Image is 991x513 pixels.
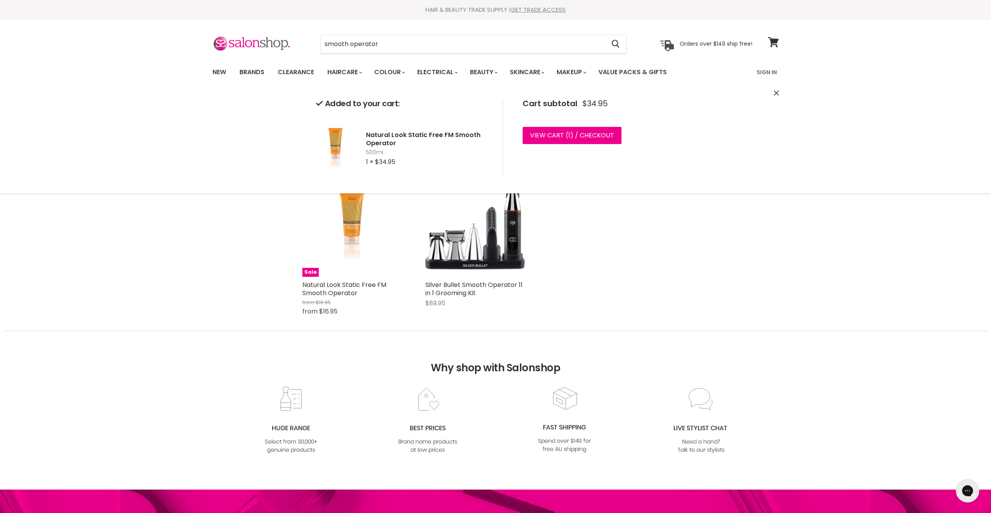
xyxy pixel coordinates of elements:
iframe: Gorgias live chat messenger [952,476,983,505]
ul: Main menu [207,61,712,84]
nav: Main [203,61,789,84]
div: HAIR & BEAUTY TRADE SUPPLY | [203,6,789,14]
img: prices.jpg [396,387,459,455]
span: Cart subtotal [523,98,577,109]
a: Haircare [321,64,367,80]
a: Natural Look Static Free FM Smooth Operator [302,280,386,297]
img: fast.jpg [533,386,596,454]
span: $89.95 [425,299,445,308]
a: Brands [234,64,270,80]
a: Makeup [551,64,591,80]
a: New [207,64,232,80]
button: Search [605,35,626,53]
img: Natural Look Static Free FM Smooth Operator [316,119,355,178]
span: 500ml [366,149,490,157]
img: Natural Look Static Free FM Smooth Operator [319,177,385,277]
a: Natural Look Static Free FM Smooth OperatorSale [302,177,402,277]
p: Orders over $149 ship free! [680,40,752,47]
span: from [302,307,318,316]
a: Sign In [752,64,782,80]
img: chat_c0a1c8f7-3133-4fc6-855f-7264552747f6.jpg [670,387,733,455]
h2: Natural Look Static Free FM Smooth Operator [366,131,490,147]
a: View cart (1) / Checkout [523,127,621,144]
a: GET TRADE ACCESS [511,5,566,14]
input: Search [321,35,605,53]
h2: Added to your cart: [316,99,490,108]
span: Sale [302,268,319,277]
span: $34.95 [375,157,395,166]
a: Skincare [504,64,549,80]
img: range2_8cf790d4-220e-469f-917d-a18fed3854b6.jpg [259,387,323,455]
a: Colour [368,64,410,80]
a: Electrical [411,64,462,80]
a: Value Packs & Gifts [593,64,673,80]
span: $19.95 [316,299,331,306]
a: Clearance [272,64,320,80]
span: 1 [568,131,570,140]
h2: Why shop with Salonshop [4,331,987,386]
span: from [302,299,314,306]
span: $34.95 [582,99,608,108]
a: Beauty [464,64,502,80]
a: Silver Bullet Smooth Operator 11 in 1 Grooming Kit [425,280,523,297]
button: Close [774,89,779,98]
span: 1 × [366,157,373,166]
span: $16.95 [319,307,337,316]
img: Silver Bullet Smooth Operator 11 in 1 Grooming Kit [425,177,525,277]
form: Product [320,35,627,53]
